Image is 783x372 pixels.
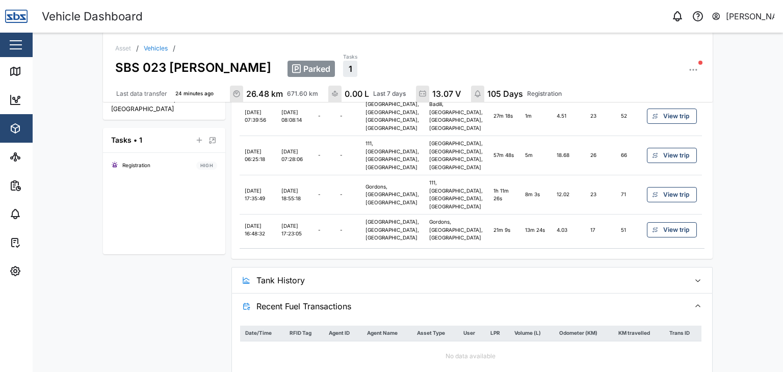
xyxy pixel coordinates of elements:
a: Tasks1 [343,53,357,77]
td: 1m [520,97,552,136]
a: RegistrationHIGH [111,159,217,172]
div: / [173,45,175,52]
td: [DATE] 18:55:18 [276,175,313,215]
span: View trip [663,109,689,123]
button: Recent Fuel Transactions [232,294,713,319]
a: View trip [647,109,697,124]
td: 51 [616,215,642,246]
div: 671.60 km [287,89,318,99]
td: Gordons, [GEOGRAPHIC_DATA], [GEOGRAPHIC_DATA] [424,215,488,246]
td: 13m 24s [520,215,552,246]
td: [DATE] 06:25:18 [240,136,276,175]
td: - [313,215,335,246]
div: Asset [115,45,131,51]
th: KM travelled [613,326,664,341]
td: 57m 48s [488,136,520,175]
th: LPR [485,326,510,341]
td: [DATE] 16:48:32 [240,215,276,246]
div: 13.07 V [432,88,461,100]
td: 23 [585,97,616,136]
td: 4.03 [552,215,585,246]
div: Registration [527,89,562,99]
div: Tasks • 1 [111,135,142,146]
div: 105 Days [487,88,523,100]
img: Main Logo [5,5,28,28]
td: - [313,136,335,175]
span: Recent Fuel Transactions [256,294,682,319]
button: [PERSON_NAME] [711,9,775,23]
td: [DATE] 17:23:05 [276,215,313,246]
td: 52 [616,97,642,136]
th: Agent ID [324,326,361,341]
td: 12.02 [552,175,585,215]
span: 1 [349,64,352,73]
td: 26 [585,136,616,175]
td: - [313,97,335,136]
div: Dashboard [27,94,72,105]
span: View trip [663,188,689,202]
td: 4.51 [552,97,585,136]
th: User [458,326,485,341]
td: [GEOGRAPHIC_DATA], [GEOGRAPHIC_DATA], [GEOGRAPHIC_DATA], [GEOGRAPHIC_DATA] [360,97,425,136]
div: SBS 023 [PERSON_NAME] [115,52,271,77]
td: [DATE] 08:08:14 [276,97,313,136]
td: [GEOGRAPHIC_DATA], [GEOGRAPHIC_DATA], [GEOGRAPHIC_DATA], [GEOGRAPHIC_DATA] [424,136,488,175]
div: 0.00 L [345,88,369,100]
a: Vehicles [144,45,168,51]
span: Tank History [256,268,682,293]
td: 27m 18s [488,97,520,136]
button: Tank History [232,268,713,293]
th: Trans ID [664,326,701,341]
th: Asset Type [412,326,459,341]
div: Sites [27,151,51,163]
td: - [335,175,360,215]
td: 66 [616,136,642,175]
td: 17 [585,215,616,246]
th: Date/Time [240,326,285,341]
td: 111, [GEOGRAPHIC_DATA], [GEOGRAPHIC_DATA], [GEOGRAPHIC_DATA] [424,175,488,215]
td: - [335,136,360,175]
td: Badili, [GEOGRAPHIC_DATA], [GEOGRAPHIC_DATA], [GEOGRAPHIC_DATA] [424,97,488,136]
a: View trip [647,148,697,163]
div: Map [27,66,49,77]
td: 21m 9s [488,215,520,246]
div: Registration [122,162,150,170]
td: 18.68 [552,136,585,175]
div: Assets [27,123,58,134]
span: View trip [663,223,689,237]
th: Volume (L) [509,326,554,341]
div: Last 7 days [373,89,406,99]
div: / [136,45,139,52]
td: 23 [585,175,616,215]
div: [PERSON_NAME] [726,10,775,23]
div: Last data transfer [116,89,167,99]
td: [GEOGRAPHIC_DATA], [GEOGRAPHIC_DATA], [GEOGRAPHIC_DATA] [360,215,425,246]
span: HIGH [200,162,213,169]
td: 8m 3s [520,175,552,215]
td: 1h 11m 26s [488,175,520,215]
div: Settings [27,265,63,277]
td: 5m [520,136,552,175]
div: Alarms [27,208,58,220]
div: No data available [446,352,495,361]
span: Parked [303,64,330,73]
th: Agent Name [362,326,412,341]
div: 24 minutes ago [175,90,214,98]
td: - [313,175,335,215]
div: Tasks [343,53,357,61]
th: RFID Tag [284,326,324,341]
td: [DATE] 07:28:06 [276,136,313,175]
td: Gordons, [GEOGRAPHIC_DATA], [GEOGRAPHIC_DATA] [360,175,425,215]
td: - [335,97,360,136]
a: View trip [647,222,697,237]
a: View trip [647,187,697,202]
td: 71 [616,175,642,215]
div: Reports [27,180,61,191]
td: 111, [GEOGRAPHIC_DATA], [GEOGRAPHIC_DATA], [GEOGRAPHIC_DATA] [360,136,425,175]
div: Tasks [27,237,55,248]
th: Odometer (KM) [554,326,613,341]
td: [DATE] 07:39:56 [240,97,276,136]
div: 26.48 km [246,88,283,100]
td: [DATE] 17:35:49 [240,175,276,215]
div: Vehicle Dashboard [42,8,143,25]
